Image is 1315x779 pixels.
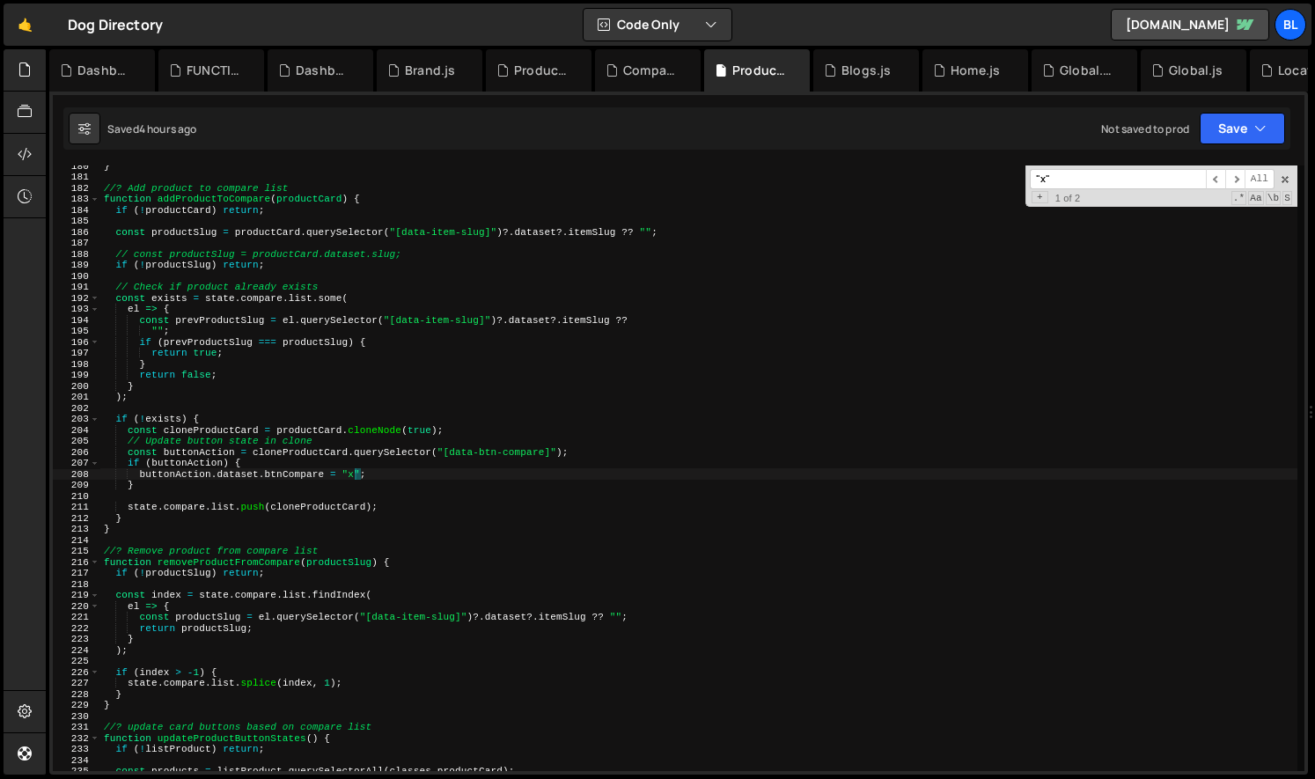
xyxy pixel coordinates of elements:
div: Home.js [951,62,1000,79]
div: 207 [53,458,100,469]
span: Alt-Enter [1245,169,1275,189]
div: 221 [53,612,100,623]
div: 209 [53,480,100,491]
span: ​ [1206,169,1225,189]
div: Global.css [1060,62,1116,79]
a: [DOMAIN_NAME] [1111,9,1269,40]
div: 191 [53,282,100,293]
span: Toggle Replace mode [1032,191,1048,204]
div: 208 [53,469,100,481]
input: Search for [1030,169,1206,189]
div: 214 [53,535,100,547]
div: 200 [53,381,100,393]
span: Whole Word Search [1266,191,1282,205]
div: Product.js [514,62,570,79]
div: 223 [53,634,100,645]
div: 182 [53,183,100,195]
div: Dog Directory [68,14,163,35]
div: 235 [53,766,100,777]
div: 187 [53,238,100,249]
div: 216 [53,557,100,569]
a: 🤙 [4,4,47,46]
div: 197 [53,348,100,359]
div: Compare.js [623,62,680,79]
div: Saved [107,121,197,136]
div: 220 [53,601,100,613]
div: 229 [53,700,100,711]
div: 188 [53,249,100,261]
div: 234 [53,755,100,767]
span: RegExp Search [1231,191,1247,205]
div: 217 [53,568,100,579]
div: Brand.js [405,62,455,79]
div: Products.js [732,62,789,79]
div: 205 [53,436,100,447]
div: 192 [53,293,100,305]
div: 215 [53,546,100,557]
div: Blogs.js [841,62,891,79]
div: 185 [53,216,100,227]
div: 206 [53,447,100,459]
div: Not saved to prod [1101,121,1189,136]
div: 193 [53,304,100,315]
span: CaseSensitive Search [1248,191,1264,205]
div: 194 [53,315,100,327]
button: Code Only [584,9,731,40]
div: 199 [53,370,100,381]
div: 190 [53,271,100,283]
div: 227 [53,678,100,689]
div: 213 [53,524,100,535]
div: 230 [53,711,100,723]
div: 232 [53,733,100,745]
div: Dashboard - settings.js [296,62,352,79]
div: 218 [53,579,100,591]
div: 210 [53,491,100,503]
span: ​ [1225,169,1245,189]
div: 212 [53,513,100,525]
div: FUNCTIONS.js [187,62,243,79]
div: 201 [53,392,100,403]
div: 219 [53,590,100,601]
div: 183 [53,194,100,205]
div: 222 [53,623,100,635]
div: 184 [53,205,100,217]
span: 1 of 2 [1048,193,1087,204]
a: Bl [1275,9,1306,40]
div: 202 [53,403,100,415]
button: Save [1200,113,1285,144]
div: Global.js [1169,62,1223,79]
div: 4 hours ago [139,121,197,136]
div: 195 [53,326,100,337]
div: 204 [53,425,100,437]
div: 198 [53,359,100,371]
div: 196 [53,337,100,349]
div: 186 [53,227,100,239]
div: 224 [53,645,100,657]
span: Search In Selection [1282,191,1292,205]
div: 233 [53,744,100,755]
div: Dashboard .js [77,62,134,79]
div: 226 [53,667,100,679]
div: 225 [53,656,100,667]
div: 203 [53,414,100,425]
div: 231 [53,722,100,733]
div: 228 [53,689,100,701]
div: 181 [53,172,100,183]
div: 211 [53,502,100,513]
div: 189 [53,260,100,271]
